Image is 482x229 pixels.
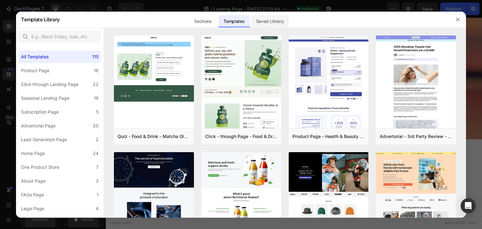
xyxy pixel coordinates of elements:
[216,145,254,152] div: Add blank section
[169,153,203,158] span: from URL or image
[163,57,214,77] button: <p>BY NOW&nbsp;</p>
[93,150,99,157] div: 24
[21,53,49,61] div: All Templates
[292,133,365,140] div: Product Page - Health & Beauty - Hair Supplement
[21,122,56,130] div: Advertorial Page
[21,81,78,88] div: Click-through Landing Page
[114,35,194,102] img: quiz-1.png
[93,81,99,88] div: 22
[96,108,99,116] div: 5
[218,15,249,28] div: Templates
[21,108,59,116] div: Subscription Page
[211,153,258,158] span: then drag & drop elements
[96,163,99,171] div: 7
[118,153,161,158] span: inspired by CRO experts
[96,177,99,185] div: 3
[118,133,190,140] div: Quiz - Food & Drink - Matcha Glow Shot
[21,163,59,171] div: One Product Store
[6,1,371,13] p: GET THE BEST OFFER WITH SHARP PIX
[96,136,99,143] div: 2
[380,133,452,140] div: Advertorial - 3rd Party Review - The Before Image - Hair Supplement
[19,30,101,43] input: E.g.: Black Friday, Sale, etc.
[251,15,289,28] div: Saved Library
[174,131,203,137] span: Add section
[6,36,371,52] p: [DATE][DATE] offer 45% discount
[461,198,476,213] div: Open Intercom Messenger
[21,205,44,212] div: Legal Page
[97,191,99,199] div: 1
[21,11,60,28] h2: Template Library
[205,133,277,140] div: Click - through Page - Food & Drink - Matcha Glow Shot
[94,94,99,102] div: 19
[94,67,99,74] div: 16
[92,53,99,61] div: 115
[170,61,206,73] p: BY NOW
[21,150,45,157] div: Home Page
[21,67,49,74] div: Product Page
[21,136,67,143] div: Lead Generation Page
[21,191,44,199] div: FAQs Page
[121,145,159,152] div: Choose templates
[189,15,217,28] div: Sections
[6,19,371,30] p: keep every best moment
[170,145,203,152] div: Generate layout
[93,122,99,130] div: 20
[21,177,46,185] div: About Page
[21,94,69,102] div: Seasonal Landing Page
[96,205,99,212] div: 4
